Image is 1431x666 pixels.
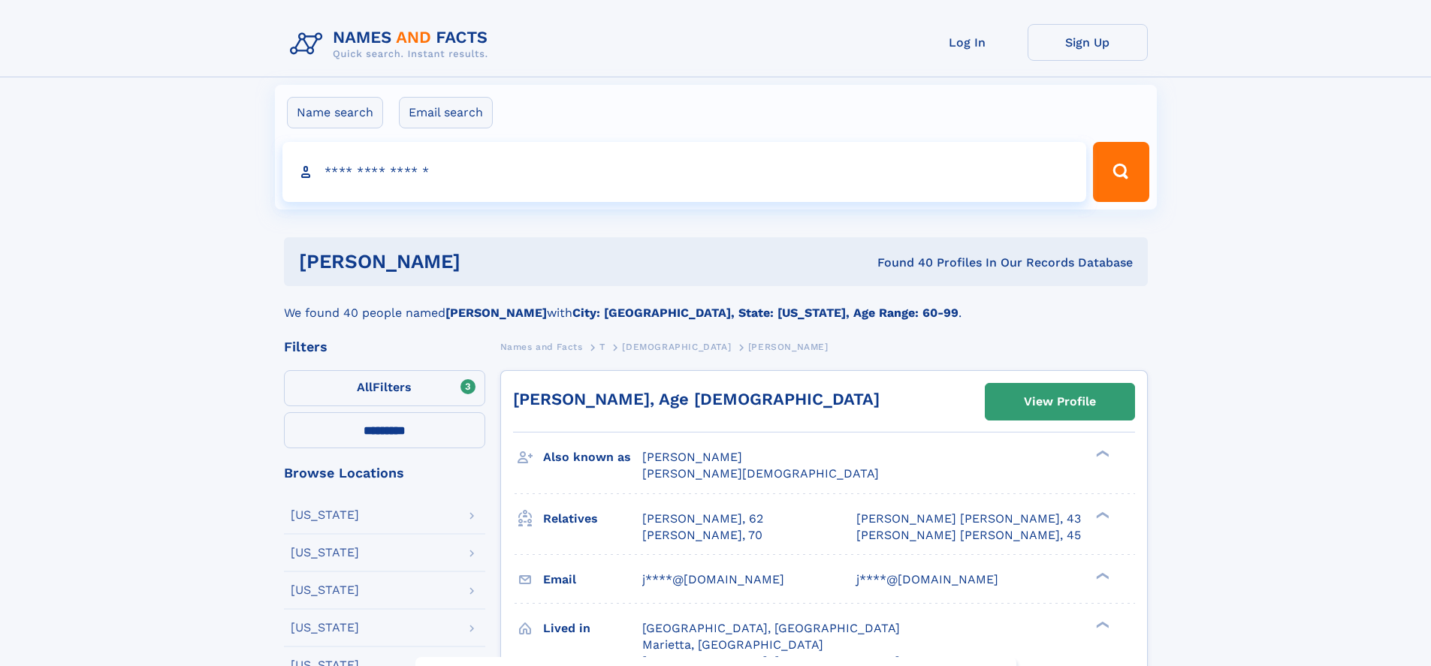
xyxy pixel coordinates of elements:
[622,337,731,356] a: [DEMOGRAPHIC_DATA]
[622,342,731,352] span: [DEMOGRAPHIC_DATA]
[500,337,583,356] a: Names and Facts
[543,616,642,641] h3: Lived in
[907,24,1028,61] a: Log In
[1092,449,1110,459] div: ❯
[282,142,1087,202] input: search input
[543,445,642,470] h3: Also known as
[445,306,547,320] b: [PERSON_NAME]
[1092,510,1110,520] div: ❯
[291,622,359,634] div: [US_STATE]
[513,390,880,408] a: [PERSON_NAME], Age [DEMOGRAPHIC_DATA]
[287,97,383,128] label: Name search
[291,584,359,596] div: [US_STATE]
[599,342,605,352] span: T
[291,547,359,559] div: [US_STATE]
[856,511,1081,527] a: [PERSON_NAME] [PERSON_NAME], 43
[1024,384,1096,419] div: View Profile
[642,637,823,652] span: Marietta, [GEOGRAPHIC_DATA]
[299,252,669,271] h1: [PERSON_NAME]
[642,450,742,464] span: [PERSON_NAME]
[1092,619,1110,629] div: ❯
[284,340,485,354] div: Filters
[284,24,500,65] img: Logo Names and Facts
[986,384,1134,420] a: View Profile
[284,370,485,406] label: Filters
[1092,571,1110,580] div: ❯
[599,337,605,356] a: T
[669,255,1133,271] div: Found 40 Profiles In Our Records Database
[642,527,762,544] a: [PERSON_NAME], 70
[642,511,763,527] a: [PERSON_NAME], 62
[748,342,829,352] span: [PERSON_NAME]
[543,567,642,592] h3: Email
[284,466,485,480] div: Browse Locations
[291,509,359,521] div: [US_STATE]
[642,621,900,635] span: [GEOGRAPHIC_DATA], [GEOGRAPHIC_DATA]
[543,506,642,532] h3: Relatives
[642,466,879,481] span: [PERSON_NAME][DEMOGRAPHIC_DATA]
[856,527,1081,544] a: [PERSON_NAME] [PERSON_NAME], 45
[1028,24,1148,61] a: Sign Up
[572,306,959,320] b: City: [GEOGRAPHIC_DATA], State: [US_STATE], Age Range: 60-99
[284,286,1148,322] div: We found 40 people named with .
[357,380,373,394] span: All
[399,97,493,128] label: Email search
[1093,142,1149,202] button: Search Button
